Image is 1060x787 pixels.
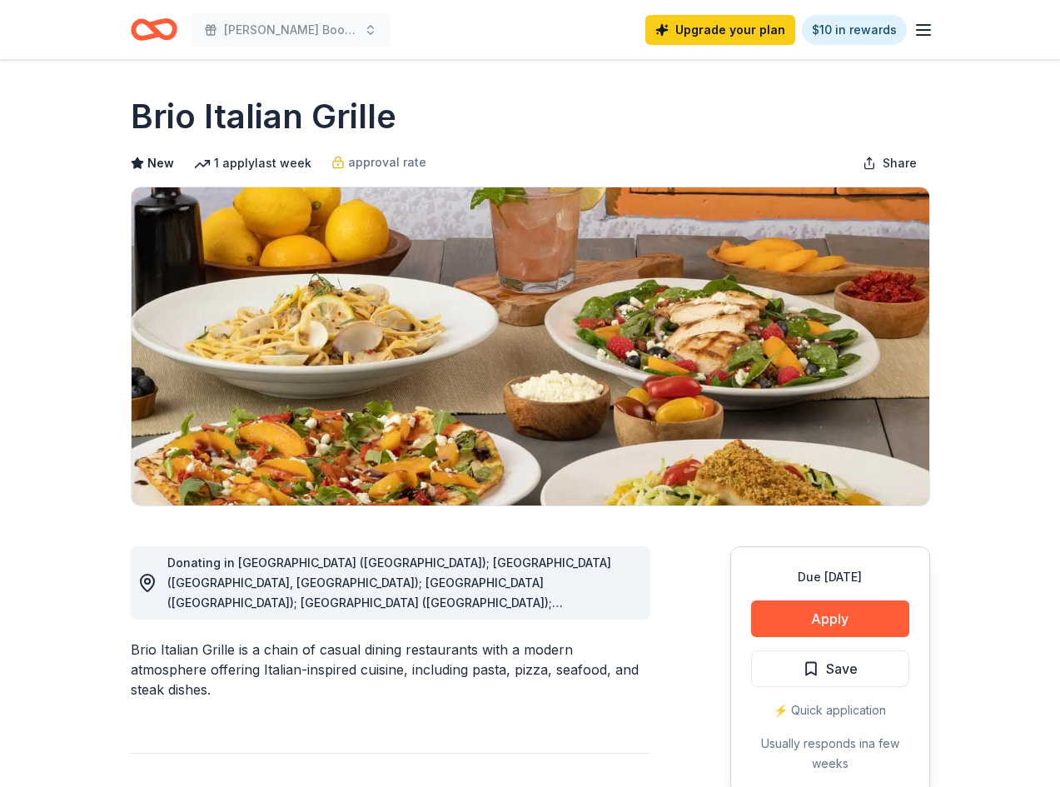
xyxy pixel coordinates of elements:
a: $10 in rewards [802,15,907,45]
span: Save [826,658,858,680]
a: approval rate [331,152,426,172]
button: Save [751,650,909,687]
button: Apply [751,600,909,637]
button: [PERSON_NAME] Booster Club Fundraiser [191,13,391,47]
div: ⚡️ Quick application [751,700,909,720]
div: Brio Italian Grille is a chain of casual dining restaurants with a modern atmosphere offering Ita... [131,640,650,700]
a: Home [131,10,177,49]
h1: Brio Italian Grille [131,93,396,140]
a: Upgrade your plan [645,15,795,45]
button: Share [849,147,930,180]
span: [PERSON_NAME] Booster Club Fundraiser [224,20,357,40]
span: Share [883,153,917,173]
span: approval rate [348,152,426,172]
div: 1 apply last week [194,153,311,173]
span: New [147,153,174,173]
div: Due [DATE] [751,567,909,587]
img: Image for Brio Italian Grille [132,187,929,506]
div: Usually responds in a few weeks [751,734,909,774]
